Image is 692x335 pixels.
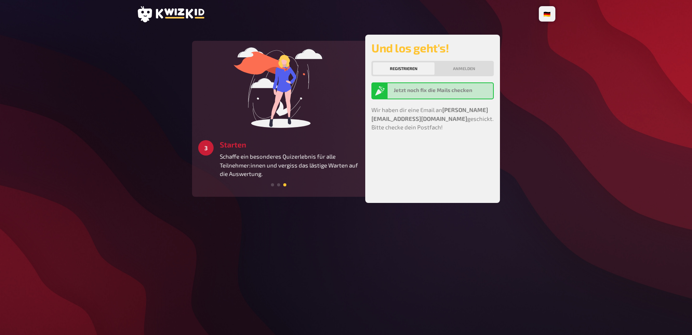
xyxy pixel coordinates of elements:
[221,47,336,128] img: start
[371,106,488,122] strong: [PERSON_NAME][EMAIL_ADDRESS][DOMAIN_NAME]
[436,62,492,75] button: Anmelden
[198,140,214,156] div: 3
[371,106,494,132] p: Wir haben dir eine Email an geschickt. Bitte checke dein Postfach!
[394,87,472,93] b: Jetzt noch fix die Mails checken
[373,62,435,75] button: Registrieren
[220,152,359,178] p: Schaffe ein besonderes Quizerlebnis für alle Teilnehmer:innen und vergiss das lästige Warten auf ...
[540,8,554,20] li: 🇩🇪
[220,140,359,149] h3: Starten
[371,41,494,55] h2: Und los geht's!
